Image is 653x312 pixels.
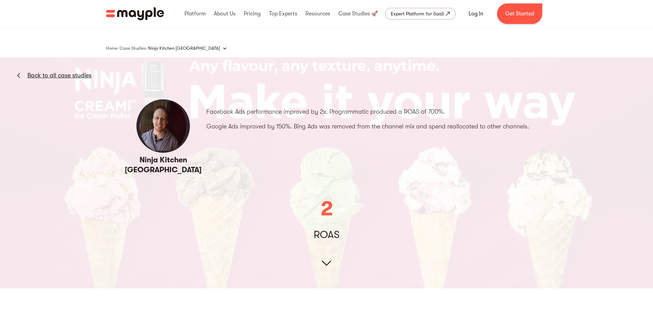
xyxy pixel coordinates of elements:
[183,3,207,25] div: Platform
[118,45,120,52] div: /
[106,7,164,20] img: Mayple logo
[304,3,332,25] div: Resources
[391,10,444,18] div: Expert Platform for SaaS
[497,3,542,24] a: Get Started
[27,71,92,79] a: Back to all case studies
[106,44,118,52] a: Home
[120,44,146,52] a: Case Studies
[212,3,237,25] div: About Us
[148,41,234,55] div: Ninja Kitchen [GEOGRAPHIC_DATA]
[242,3,262,25] div: Pricing
[146,45,148,52] div: /
[106,7,164,20] a: home
[148,45,220,52] div: Ninja Kitchen [GEOGRAPHIC_DATA]
[267,3,299,25] div: Top Experts
[385,8,456,20] a: Expert Platform for SaaS
[460,5,492,22] a: Log In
